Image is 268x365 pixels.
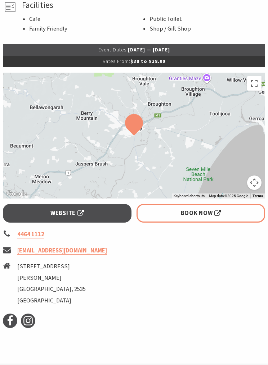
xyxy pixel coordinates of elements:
[247,176,262,190] button: Map camera controls
[103,58,130,65] span: Rates From:
[3,204,131,223] a: Website
[174,194,205,199] button: Keyboard shortcuts
[17,296,86,306] li: [GEOGRAPHIC_DATA]
[253,194,263,199] a: Terms (opens in new tab)
[5,190,28,199] img: Google
[247,77,262,91] button: Toggle fullscreen view
[181,209,221,218] span: Book Now
[149,24,263,34] li: Shop / Gift Shop
[17,262,86,272] li: [STREET_ADDRESS]
[29,24,142,34] li: Family Friendly
[17,231,44,239] a: 4464 1112
[17,285,86,294] li: [GEOGRAPHIC_DATA], 2535
[98,47,128,53] span: Event Dates:
[209,194,248,198] span: Map data ©2025 Google
[50,209,84,218] span: Website
[17,274,86,283] li: [PERSON_NAME]
[149,15,263,24] li: Public Toilet
[29,15,142,24] li: Cafe
[5,190,28,199] a: Click to see this area on Google Maps
[137,204,265,223] a: Book Now
[3,56,265,68] p: $38 to $38.00
[17,247,107,255] a: [EMAIL_ADDRESS][DOMAIN_NAME]
[3,45,265,56] p: [DATE] — [DATE]
[22,0,263,10] h4: Facilities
